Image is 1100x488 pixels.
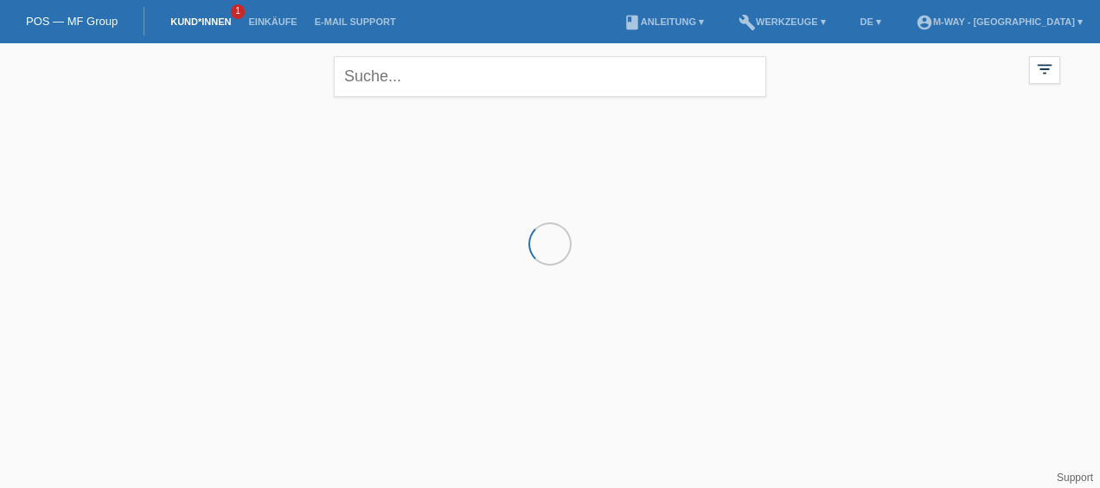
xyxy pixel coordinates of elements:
[615,16,713,27] a: bookAnleitung ▾
[624,14,641,31] i: book
[1057,472,1093,484] a: Support
[334,56,766,97] input: Suche...
[907,16,1091,27] a: account_circlem-way - [GEOGRAPHIC_DATA] ▾
[1035,60,1054,79] i: filter_list
[916,14,933,31] i: account_circle
[240,16,305,27] a: Einkäufe
[26,15,118,28] a: POS — MF Group
[852,16,890,27] a: DE ▾
[306,16,405,27] a: E-Mail Support
[739,14,756,31] i: build
[162,16,240,27] a: Kund*innen
[730,16,835,27] a: buildWerkzeuge ▾
[231,4,245,19] span: 1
